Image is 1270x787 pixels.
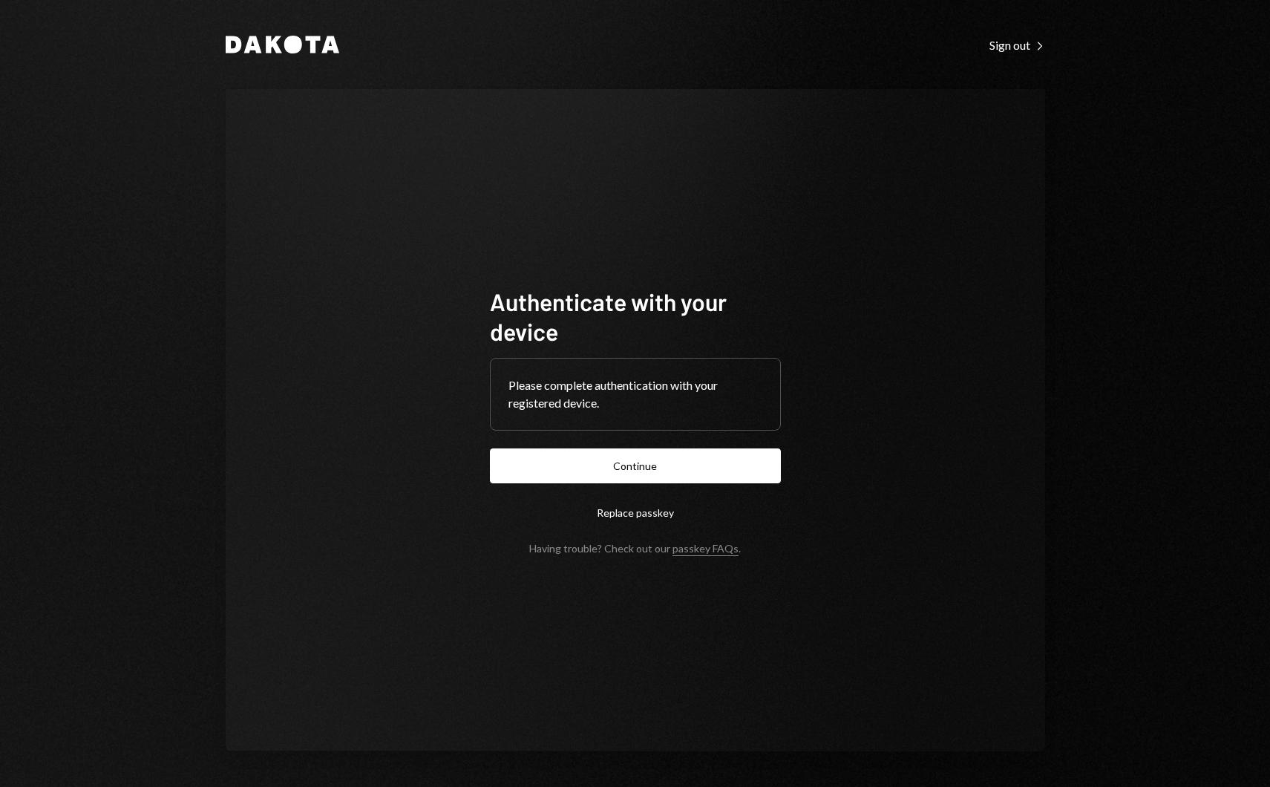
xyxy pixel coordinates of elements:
div: Please complete authentication with your registered device. [508,376,762,412]
a: passkey FAQs [672,542,739,556]
h1: Authenticate with your device [490,287,781,346]
button: Continue [490,448,781,483]
button: Replace passkey [490,495,781,530]
div: Sign out [989,38,1045,53]
div: Having trouble? Check out our . [529,542,741,555]
a: Sign out [989,36,1045,53]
